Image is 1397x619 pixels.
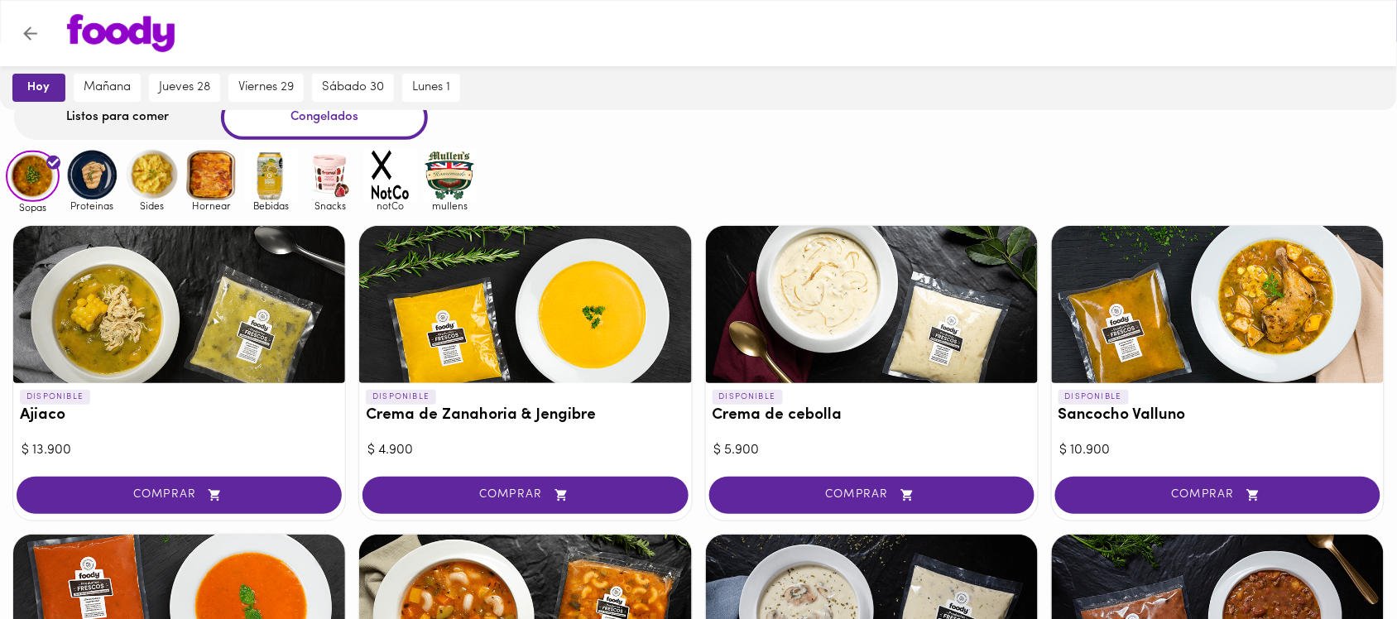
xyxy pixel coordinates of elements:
[714,441,1030,460] div: $ 5.900
[125,200,179,211] span: Sides
[1052,226,1384,383] div: Sancocho Valluno
[706,226,1038,383] div: Crema de cebolla
[730,488,1014,502] span: COMPRAR
[6,202,60,213] span: Sopas
[366,407,684,425] h3: Crema de Zanahoria & Jengibre
[10,13,50,54] button: Volver
[402,74,460,102] button: lunes 1
[17,477,342,514] button: COMPRAR
[84,80,131,95] span: mañana
[312,74,394,102] button: sábado 30
[22,441,337,460] div: $ 13.900
[65,200,119,211] span: Proteinas
[1076,488,1360,502] span: COMPRAR
[713,390,783,405] p: DISPONIBLE
[322,80,384,95] span: sábado 30
[359,226,691,383] div: Crema de Zanahoria & Jengibre
[159,80,210,95] span: jueves 28
[1059,407,1377,425] h3: Sancocho Valluno
[423,148,477,202] img: mullens
[20,407,338,425] h3: Ajiaco
[20,390,90,405] p: DISPONIBLE
[367,441,683,460] div: $ 4.900
[6,151,60,202] img: Sopas
[1055,477,1380,514] button: COMPRAR
[363,148,417,202] img: notCo
[1059,390,1129,405] p: DISPONIBLE
[12,74,65,102] button: hoy
[238,80,294,95] span: viernes 29
[244,200,298,211] span: Bebidas
[244,148,298,202] img: Bebidas
[74,74,141,102] button: mañana
[24,80,54,95] span: hoy
[713,407,1031,425] h3: Crema de cebolla
[366,390,436,405] p: DISPONIBLE
[412,80,450,95] span: lunes 1
[185,200,238,211] span: Hornear
[383,488,667,502] span: COMPRAR
[304,148,358,202] img: Snacks
[125,148,179,202] img: Sides
[67,14,175,52] img: logo.png
[1060,441,1375,460] div: $ 10.900
[1301,523,1380,602] iframe: Messagebird Livechat Widget
[37,488,321,502] span: COMPRAR
[709,477,1035,514] button: COMPRAR
[362,477,688,514] button: COMPRAR
[423,200,477,211] span: mullens
[221,95,428,139] div: Congelados
[304,200,358,211] span: Snacks
[185,148,238,202] img: Hornear
[13,226,345,383] div: Ajiaco
[149,74,220,102] button: jueves 28
[14,95,221,139] div: Listos para comer
[363,200,417,211] span: notCo
[228,74,304,102] button: viernes 29
[65,148,119,202] img: Proteinas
